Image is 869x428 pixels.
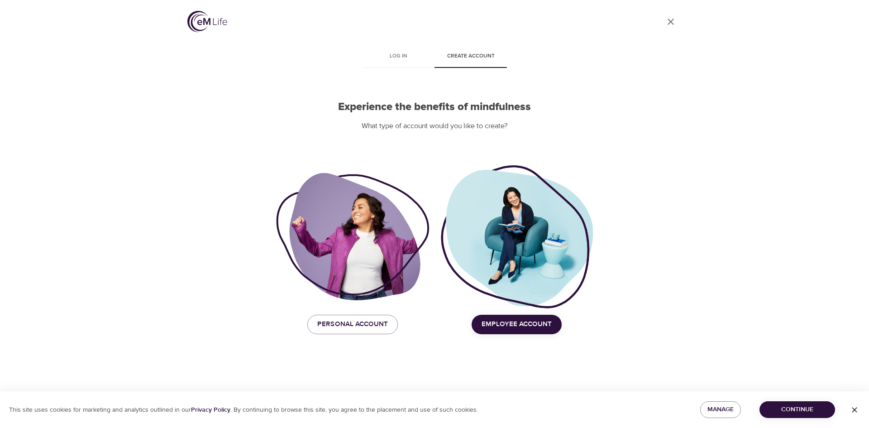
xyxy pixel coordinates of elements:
a: close [660,11,682,33]
img: logo [187,11,227,32]
span: Manage [707,404,734,415]
button: Continue [759,401,835,418]
span: Personal Account [317,318,388,330]
button: Manage [700,401,741,418]
span: Continue [767,404,828,415]
span: Employee Account [482,318,552,330]
button: Personal Account [307,315,398,334]
h2: Experience the benefits of mindfulness [276,101,593,114]
a: Privacy Policy [191,406,230,414]
span: Log in [368,52,429,61]
p: What type of account would you like to create? [276,121,593,131]
button: Employee Account [472,315,562,334]
span: Create account [440,52,501,61]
